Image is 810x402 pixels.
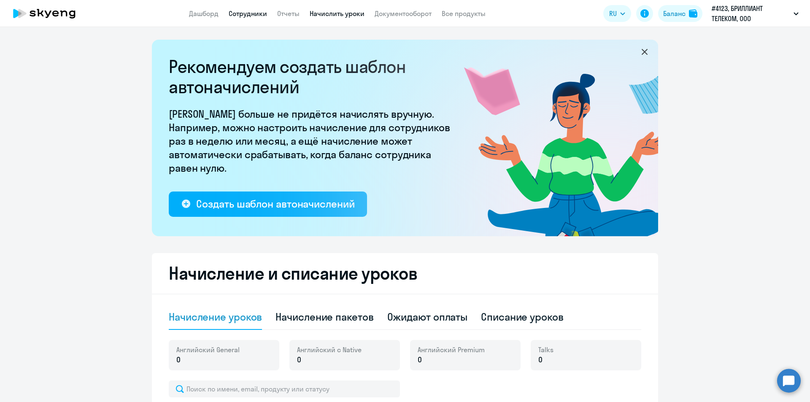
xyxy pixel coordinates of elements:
p: #4123, БРИЛЛИАНТ ТЕЛЕКОМ, ООО [712,3,790,24]
button: Балансbalance [658,5,702,22]
h2: Рекомендуем создать шаблон автоначислений [169,57,456,97]
a: Сотрудники [229,9,267,18]
button: RU [603,5,631,22]
span: Talks [538,345,553,354]
button: #4123, БРИЛЛИАНТ ТЕЛЕКОМ, ООО [707,3,803,24]
img: balance [689,9,697,18]
div: Начисление уроков [169,310,262,324]
a: Все продукты [442,9,486,18]
a: Документооборот [375,9,432,18]
span: 0 [538,354,543,365]
a: Дашборд [189,9,219,18]
div: Баланс [663,8,686,19]
span: Английский Premium [418,345,485,354]
div: Списание уроков [481,310,564,324]
button: Создать шаблон автоначислений [169,192,367,217]
span: 0 [297,354,301,365]
span: Английский General [176,345,240,354]
div: Создать шаблон автоначислений [196,197,354,210]
span: 0 [176,354,181,365]
span: 0 [418,354,422,365]
a: Отчеты [277,9,300,18]
div: Ожидают оплаты [387,310,468,324]
h2: Начисление и списание уроков [169,263,641,283]
span: Английский с Native [297,345,362,354]
p: [PERSON_NAME] больше не придётся начислять вручную. Например, можно настроить начисление для сотр... [169,107,456,175]
span: RU [609,8,617,19]
input: Поиск по имени, email, продукту или статусу [169,380,400,397]
div: Начисление пакетов [275,310,373,324]
a: Начислить уроки [310,9,364,18]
